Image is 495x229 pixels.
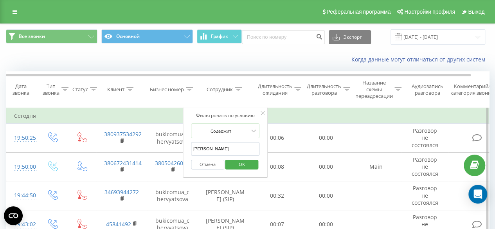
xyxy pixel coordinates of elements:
[6,83,35,96] div: Дата звонка
[14,188,30,203] div: 19:44:50
[253,124,302,153] td: 00:06
[307,83,341,96] div: Длительность разговора
[106,220,131,228] a: 45841492
[197,29,242,43] button: График
[14,130,30,146] div: 19:50:25
[101,29,193,43] button: Основной
[107,86,124,93] div: Клиент
[355,79,392,99] div: Название схемы переадресации
[302,181,351,210] td: 00:00
[207,86,233,93] div: Сотрудник
[253,152,302,181] td: 00:08
[302,124,351,153] td: 00:00
[43,83,59,96] div: Тип звонка
[408,83,446,96] div: Аудиозапись разговора
[225,160,259,169] button: OK
[6,29,97,43] button: Все звонки
[72,86,88,93] div: Статус
[412,127,438,148] span: Разговор не состоялся
[191,142,260,156] input: Введите значение
[14,159,30,175] div: 19:50:00
[231,158,253,170] span: OK
[211,34,228,39] span: График
[412,184,438,206] span: Разговор не состоялся
[147,124,198,153] td: bukicomua_chervyatsova
[191,112,260,119] div: Фильтровать по условию
[4,206,23,225] button: Open CMP widget
[326,9,391,15] span: Реферальная программа
[19,33,45,40] span: Все звонки
[147,181,198,210] td: bukicomua_chervyatsova
[155,159,193,167] a: 380504260129
[104,188,139,196] a: 34693944272
[104,130,142,138] a: 380937534292
[258,83,292,96] div: Длительность ожидания
[404,9,455,15] span: Настройки профиля
[351,152,401,181] td: Main
[329,30,371,44] button: Экспорт
[302,152,351,181] td: 00:00
[412,156,438,177] span: Разговор не состоялся
[468,185,487,204] div: Open Intercom Messenger
[191,160,224,169] button: Отмена
[242,30,325,44] input: Поиск по номеру
[150,86,184,93] div: Бизнес номер
[468,9,484,15] span: Выход
[104,159,142,167] a: 380672431414
[253,181,302,210] td: 00:32
[351,56,489,63] a: Когда данные могут отличаться от других систем
[449,83,495,96] div: Комментарий/категория звонка
[198,181,253,210] td: [PERSON_NAME] (SIP)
